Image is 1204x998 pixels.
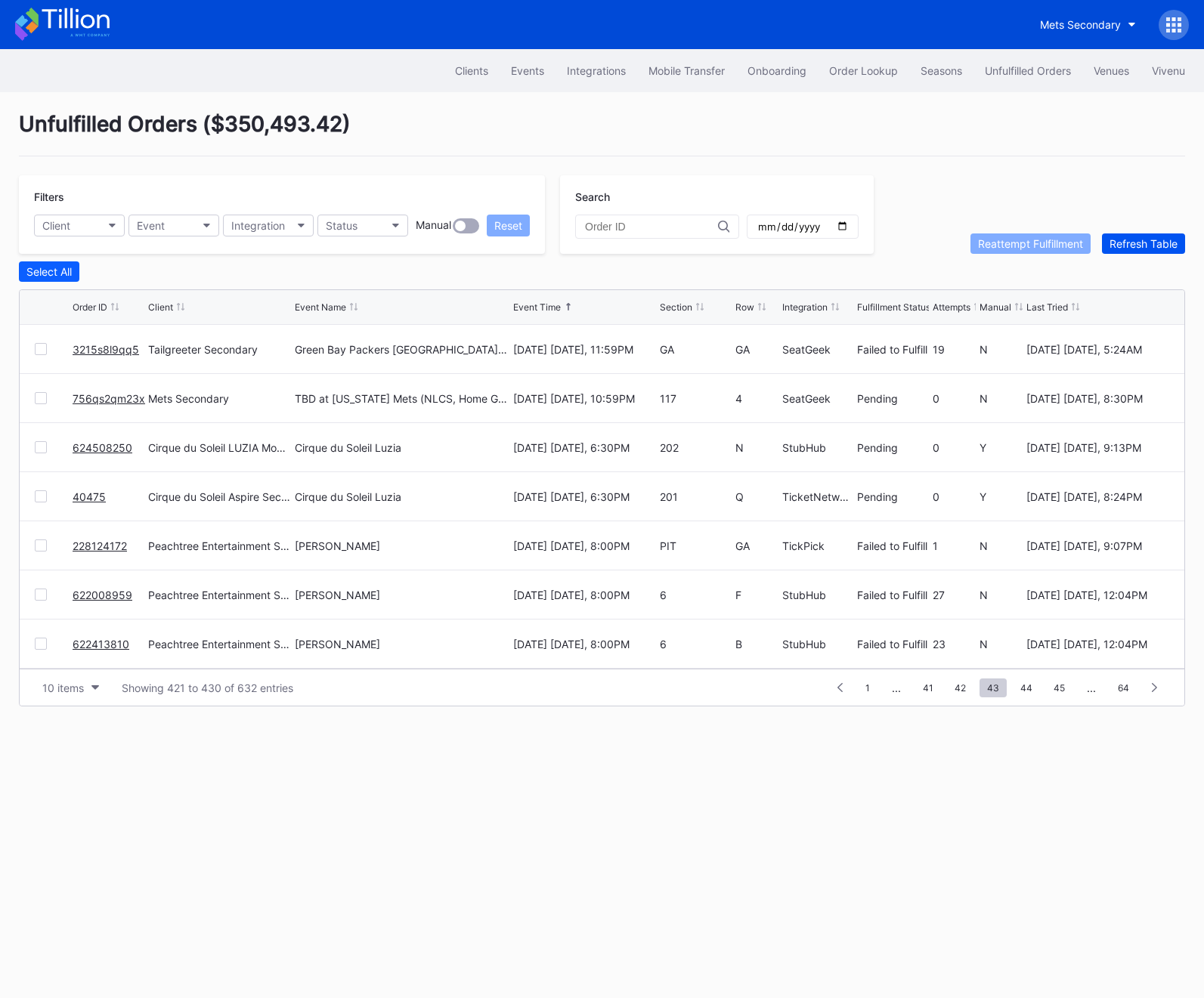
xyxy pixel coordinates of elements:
[909,57,973,85] button: Seasons
[660,441,732,454] div: 202
[513,441,656,454] div: [DATE] [DATE], 6:30PM
[455,64,488,77] div: Clients
[148,301,173,313] div: Client
[295,441,401,454] div: Cirque du Soleil Luzia
[326,219,357,232] div: Status
[970,233,1091,254] button: Reattempt Fulfillment
[857,589,929,601] div: Failed to Fulfill
[34,190,530,203] div: Filters
[782,441,854,454] div: StubHub
[1026,343,1169,356] div: [DATE] [DATE], 5:24AM
[567,64,626,77] div: Integrations
[19,261,79,282] button: Select All
[1082,57,1141,85] button: Venues
[1029,11,1147,39] button: Mets Secondary
[73,539,127,552] a: 228124172
[980,490,1023,503] div: Y
[295,589,380,601] div: [PERSON_NAME]
[295,539,380,552] div: [PERSON_NAME]
[1026,539,1169,552] div: [DATE] [DATE], 9:07PM
[494,219,522,232] div: Reset
[829,64,898,77] div: Order Lookup
[1026,490,1169,503] div: [DATE] [DATE], 8:24PM
[1141,57,1196,85] button: Vivenu
[973,57,1082,85] a: Unfulfilled Orders
[782,638,854,650] div: StubHub
[223,215,314,236] button: Integration
[933,343,976,356] div: 19
[858,678,877,697] span: 1
[575,190,859,203] div: Search
[1040,18,1121,31] div: Mets Secondary
[985,64,1071,77] div: Unfulfilled Orders
[933,539,976,552] div: 1
[857,638,929,650] div: Failed to Fulfill
[556,57,637,85] button: Integrations
[513,638,656,650] div: [DATE] [DATE], 8:00PM
[511,64,544,77] div: Events
[1026,441,1169,454] div: [DATE] [DATE], 9:13PM
[148,589,291,601] div: Peachtree Entertainment Secondary
[735,589,778,601] div: F
[933,392,976,405] div: 0
[148,343,291,356] div: Tailgreeter Secondary
[857,539,929,552] div: Failed to Fulfill
[735,392,778,405] div: 4
[148,441,291,454] div: Cirque du Soleil LUZIA Montreal Secondary Payment Tickets
[933,638,976,650] div: 23
[660,343,732,356] div: GA
[1046,678,1072,697] span: 45
[73,301,107,313] div: Order ID
[585,221,718,233] input: Order ID
[444,57,500,85] button: Clients
[782,589,854,601] div: StubHub
[19,111,1185,156] div: Unfulfilled Orders ( $350,493.42 )
[735,301,754,313] div: Row
[34,215,125,236] button: Client
[26,265,72,278] div: Select All
[782,343,854,356] div: SeatGeek
[857,441,929,454] div: Pending
[660,539,732,552] div: PIT
[782,539,854,552] div: TickPick
[736,57,818,85] a: Onboarding
[1026,392,1169,405] div: [DATE] [DATE], 8:30PM
[857,301,930,313] div: Fulfillment Status
[148,392,291,405] div: Mets Secondary
[137,219,165,232] div: Event
[1094,64,1129,77] div: Venues
[947,678,973,697] span: 42
[231,219,285,232] div: Integration
[857,343,929,356] div: Failed to Fulfill
[513,589,656,601] div: [DATE] [DATE], 8:00PM
[1026,589,1169,601] div: [DATE] [DATE], 12:04PM
[513,392,656,405] div: [DATE] [DATE], 10:59PM
[782,490,854,503] div: TicketNetwork
[857,490,929,503] div: Pending
[148,490,291,503] div: Cirque du Soleil Aspire Secondary
[487,215,530,236] button: Reset
[317,215,408,236] button: Status
[73,392,145,405] a: 756qs2qm23x
[1026,638,1169,650] div: [DATE] [DATE], 12:04PM
[73,441,132,454] a: 624508250
[980,539,1023,552] div: N
[128,215,219,236] button: Event
[980,392,1023,405] div: N
[500,57,556,85] button: Events
[295,638,380,650] div: [PERSON_NAME]
[295,392,509,405] div: TBD at [US_STATE] Mets (NLCS, Home Game 1) (If Necessary) (Date TBD)
[1102,233,1185,254] button: Refresh Table
[637,57,736,85] button: Mobile Transfer
[42,681,84,694] div: 10 items
[818,57,909,85] button: Order Lookup
[295,490,401,503] div: Cirque du Soleil Luzia
[782,301,828,313] div: Integration
[660,301,692,313] div: Section
[148,638,291,650] div: Peachtree Entertainment Secondary
[1110,237,1178,250] div: Refresh Table
[513,343,656,356] div: [DATE] [DATE], 11:59PM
